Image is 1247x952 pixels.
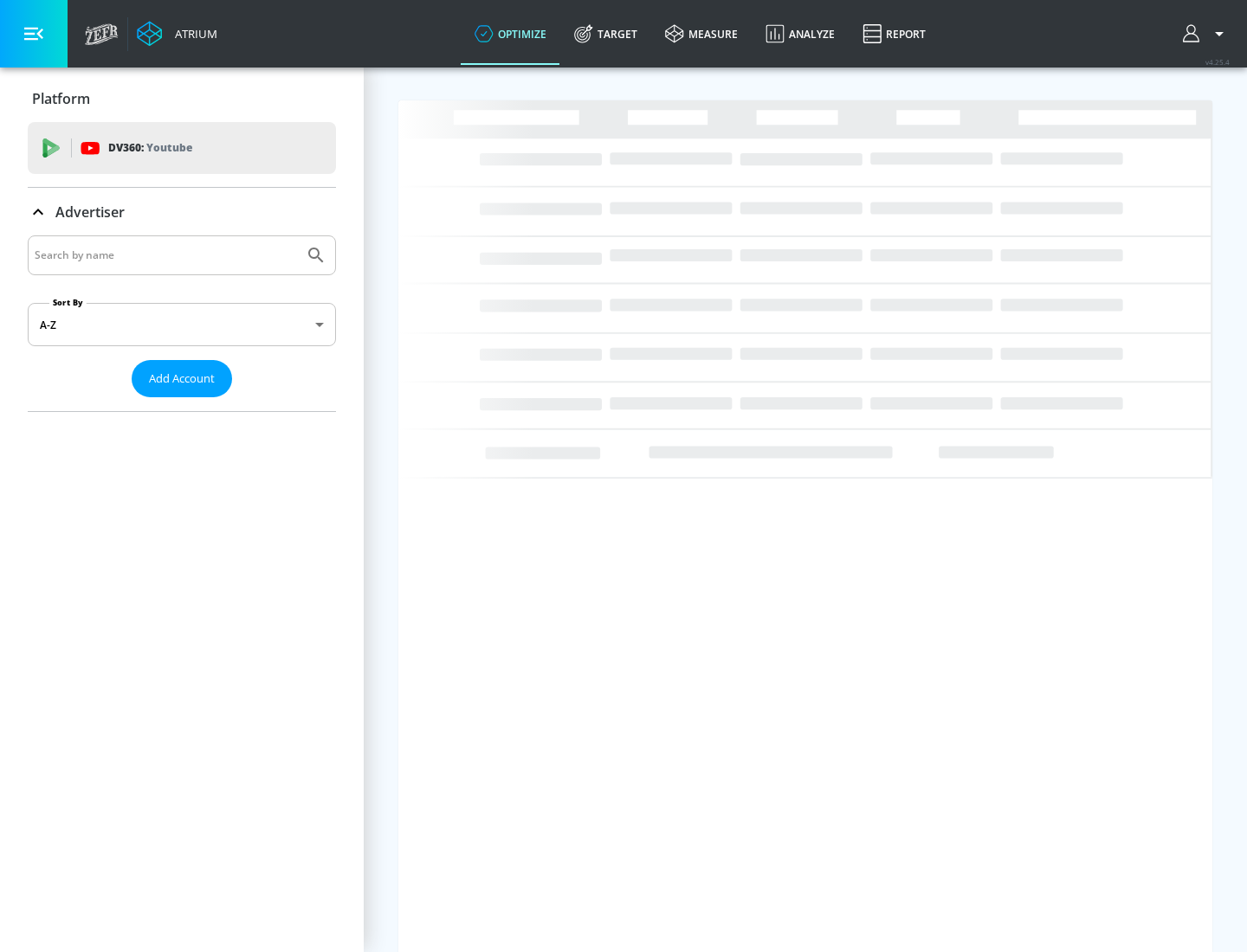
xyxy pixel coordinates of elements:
[132,360,232,397] button: Add Account
[849,3,940,65] a: Report
[168,26,217,42] div: Atrium
[35,244,297,267] input: Search by name
[49,297,87,308] label: Sort By
[752,3,849,65] a: Analyze
[137,21,217,47] a: Atrium
[28,303,336,346] div: A-Z
[32,89,90,108] p: Platform
[108,138,192,158] p: DV360:
[28,74,336,123] div: Platform
[146,138,192,157] p: Youtube
[28,122,336,174] div: DV360: Youtube
[651,3,752,65] a: measure
[28,397,336,411] nav: list of Advertiser
[1205,57,1230,67] span: v 4.25.4
[55,203,125,222] p: Advertiser
[28,235,336,411] div: Advertiser
[28,188,336,236] div: Advertiser
[461,3,560,65] a: optimize
[149,369,215,389] span: Add Account
[560,3,651,65] a: Target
